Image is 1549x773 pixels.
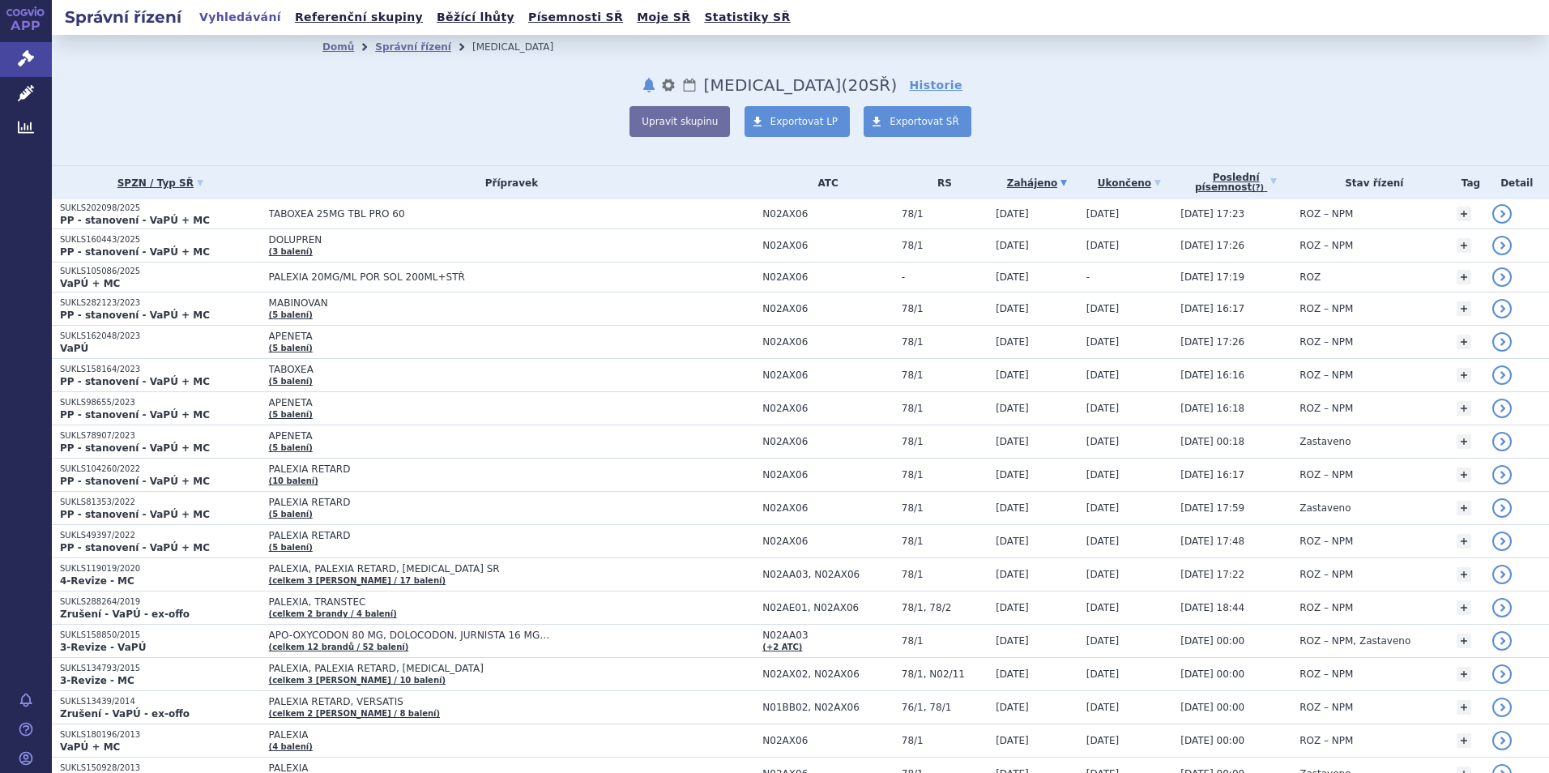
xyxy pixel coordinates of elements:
span: APENETA [269,397,674,408]
a: (4 balení) [269,742,313,751]
p: SUKLS49397/2022 [60,530,261,541]
span: [DATE] 17:22 [1180,569,1244,580]
span: ROZ – NPM [1299,403,1353,414]
span: PALEXIA RETARD [269,463,674,475]
a: + [1457,270,1471,284]
span: 78/1 [902,735,988,746]
span: [DATE] 00:00 [1180,635,1244,647]
span: PALEXIA RETARD, VERSATIS [269,696,674,707]
h2: Správní řízení [52,6,194,28]
span: [DATE] [996,271,1029,283]
span: 78/1 [902,208,988,220]
span: [DATE] 17:26 [1180,336,1244,348]
span: [DATE] [1086,602,1120,613]
span: - [1086,271,1090,283]
a: (celkem 2 [PERSON_NAME] / 8 balení) [269,709,440,718]
p: SUKLS119019/2020 [60,563,261,574]
strong: Zrušení - VaPÚ - ex-offo [60,708,190,720]
span: [DATE] [1086,702,1120,713]
p: SUKLS105086/2025 [60,266,261,277]
a: detail [1492,365,1512,385]
a: + [1457,600,1471,615]
span: [DATE] [996,569,1029,580]
strong: PP - stanovení - VaPÚ + MC [60,215,210,226]
span: ROZ – NPM [1299,735,1353,746]
p: SUKLS78907/2023 [60,430,261,442]
span: [DATE] [1086,369,1120,381]
span: N02AX06 [762,369,893,381]
span: N02AX06 [762,735,893,746]
strong: PP - stanovení - VaPÚ + MC [60,509,210,520]
a: Referenční skupiny [290,6,428,28]
span: [DATE] [1086,436,1120,447]
span: Tapentadol [704,75,842,95]
strong: 3-Revize - VaPÚ [60,642,146,653]
a: Lhůty [681,75,698,95]
a: detail [1492,432,1512,451]
p: SUKLS162048/2023 [60,331,261,342]
p: SUKLS104260/2022 [60,463,261,475]
a: (celkem 3 [PERSON_NAME] / 17 balení) [269,576,446,585]
span: [DATE] [1086,569,1120,580]
span: Zastaveno [1299,502,1351,514]
span: [DATE] 16:18 [1180,403,1244,414]
strong: PP - stanovení - VaPÚ + MC [60,310,210,321]
a: (5 balení) [269,377,313,386]
span: TABOXEA 25MG TBL PRO 60 [269,208,674,220]
span: [DATE] 00:00 [1180,668,1244,680]
span: [DATE] [1086,735,1120,746]
span: 78/1 [902,240,988,251]
a: + [1457,238,1471,253]
span: [DATE] 17:19 [1180,271,1244,283]
span: [DATE] [996,436,1029,447]
strong: PP - stanovení - VaPÚ + MC [60,246,210,258]
span: [DATE] 17:59 [1180,502,1244,514]
span: N02AE01, N02AX06 [762,602,893,613]
a: detail [1492,664,1512,684]
span: [DATE] [1086,668,1120,680]
span: N02AX06 [762,208,893,220]
a: + [1457,700,1471,715]
p: SUKLS13439/2014 [60,696,261,707]
span: [DATE] [996,403,1029,414]
span: ROZ – NPM [1299,303,1353,314]
a: + [1457,733,1471,748]
a: (10 balení) [269,476,318,485]
strong: 3-Revize - MC [60,675,134,686]
strong: VaPÚ [60,343,88,354]
a: Zahájeno [996,172,1078,194]
strong: Zrušení - VaPÚ - ex-offo [60,609,190,620]
span: [DATE] [996,303,1029,314]
span: PALEXIA [269,729,674,741]
a: detail [1492,731,1512,750]
span: ( SŘ) [842,75,898,95]
th: RS [894,166,988,199]
a: + [1457,401,1471,416]
span: [DATE] 17:48 [1180,536,1244,547]
span: N02AX02, N02AX06 [762,668,893,680]
span: 78/1 [902,569,988,580]
a: + [1457,335,1471,349]
p: SUKLS180196/2013 [60,729,261,741]
span: APENETA [269,331,674,342]
span: 78/1 [902,303,988,314]
p: SUKLS288264/2019 [60,596,261,608]
a: Domů [322,41,354,53]
span: [DATE] [996,536,1029,547]
span: ROZ – NPM [1299,208,1353,220]
strong: PP - stanovení - VaPÚ + MC [60,476,210,487]
a: + [1457,434,1471,449]
span: - [902,271,988,283]
span: N02AX06 [762,303,893,314]
a: detail [1492,698,1512,717]
span: [DATE] 16:16 [1180,369,1244,381]
span: [DATE] [1086,635,1120,647]
button: Upravit skupinu [629,106,730,137]
span: 78/1, 78/2 [902,602,988,613]
a: Běžící lhůty [432,6,519,28]
a: + [1457,567,1471,582]
span: ROZ – NPM [1299,536,1353,547]
span: [DATE] [996,702,1029,713]
span: N02AX06 [762,502,893,514]
span: ROZ [1299,271,1321,283]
